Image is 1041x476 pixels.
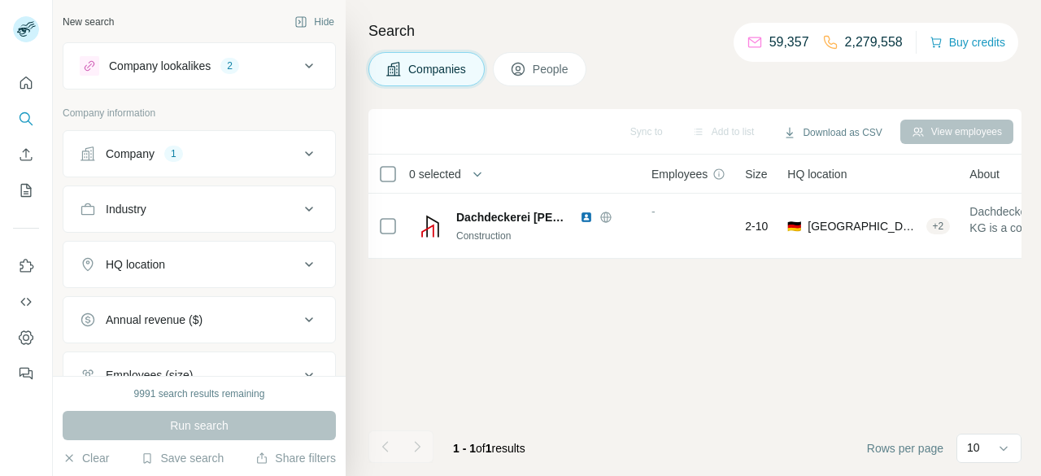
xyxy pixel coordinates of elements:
button: Buy credits [930,31,1005,54]
div: New search [63,15,114,29]
span: People [533,61,570,77]
span: 2-10 [745,218,768,234]
span: About [969,166,1000,182]
div: Construction [456,229,632,243]
button: Clear [63,450,109,466]
button: Search [13,104,39,133]
div: + 2 [926,219,951,234]
span: 1 [486,442,492,455]
span: results [453,442,525,455]
button: Feedback [13,359,39,388]
div: Employees (size) [106,367,193,383]
div: Annual revenue ($) [106,312,203,328]
img: LinkedIn logo [580,211,593,224]
button: Enrich CSV [13,140,39,169]
span: HQ location [787,166,847,182]
span: of [476,442,486,455]
button: Industry [63,190,335,229]
button: Download as CSV [772,120,893,145]
button: Annual revenue ($) [63,300,335,339]
span: Dachdeckerei [PERSON_NAME] KG [456,209,572,225]
div: Company [106,146,155,162]
span: Size [745,166,767,182]
span: Rows per page [867,440,943,456]
p: 2,279,558 [845,33,903,52]
button: Company1 [63,134,335,173]
button: Use Surfe API [13,287,39,317]
span: Employees [651,166,708,182]
img: Logo of Dachdeckerei Kühn KG [417,213,443,239]
p: Company information [63,106,336,120]
span: 0 selected [409,166,461,182]
div: Industry [106,201,146,217]
button: Share filters [255,450,336,466]
button: My lists [13,176,39,205]
div: HQ location [106,256,165,273]
span: 1 - 1 [453,442,476,455]
button: Quick start [13,68,39,98]
h4: Search [368,20,1021,42]
div: 1 [164,146,183,161]
span: - [651,205,656,218]
div: 2 [220,59,239,73]
button: Employees (size) [63,356,335,395]
div: 9991 search results remaining [134,386,265,401]
p: 10 [967,439,980,456]
button: Hide [283,10,346,34]
p: 59,357 [769,33,809,52]
div: Company lookalikes [109,58,211,74]
button: HQ location [63,245,335,284]
button: Dashboard [13,323,39,352]
span: Companies [408,61,468,77]
span: 🇩🇪 [787,218,801,234]
button: Save search [141,450,224,466]
button: Company lookalikes2 [63,46,335,85]
button: Use Surfe on LinkedIn [13,251,39,281]
span: [GEOGRAPHIC_DATA], [GEOGRAPHIC_DATA]|[GEOGRAPHIC_DATA] [808,218,919,234]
